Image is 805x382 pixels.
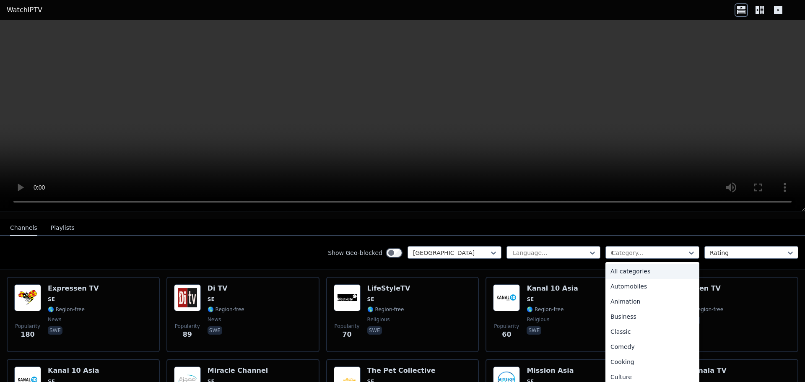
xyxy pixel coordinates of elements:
h6: Mission Asia [527,366,574,375]
span: SE [367,296,374,303]
img: LifeStyleTV [334,284,361,311]
div: Classic [605,324,699,339]
span: Popularity [335,323,360,330]
div: All categories [605,264,699,279]
div: Animation [605,294,699,309]
button: Playlists [51,220,75,236]
div: Cooking [605,354,699,369]
span: religious [367,316,390,323]
span: news [48,316,61,323]
p: swe [208,326,222,335]
button: Channels [10,220,37,236]
p: swe [48,326,62,335]
span: 70 [342,330,351,340]
img: Di TV [174,284,201,311]
div: Business [605,309,699,324]
div: Comedy [605,339,699,354]
span: 180 [21,330,34,340]
span: SE [527,296,534,303]
div: Automobiles [605,279,699,294]
label: Show Geo-blocked [328,249,382,257]
span: 🌎 Region-free [527,306,563,313]
p: swe [367,326,382,335]
span: Popularity [494,323,519,330]
span: 89 [183,330,192,340]
h6: Aryen TV [686,284,723,293]
img: Expressen TV [14,284,41,311]
span: 🌎 Region-free [367,306,404,313]
p: swe [527,326,541,335]
h6: Expressen TV [48,284,99,293]
h6: Di TV [208,284,244,293]
span: 🌎 Region-free [208,306,244,313]
a: WatchIPTV [7,5,42,15]
span: news [208,316,221,323]
span: 🌎 Region-free [48,306,85,313]
span: 60 [502,330,511,340]
span: Popularity [15,323,40,330]
h6: Miracle Channel [208,366,268,375]
h6: LifeStyleTV [367,284,410,293]
span: SE [48,296,55,303]
span: religious [527,316,549,323]
h6: Kanal 10 Asia [527,284,578,293]
span: 🌎 Region-free [686,306,723,313]
h6: Komala TV [686,366,727,375]
span: Popularity [175,323,200,330]
span: SE [208,296,215,303]
img: Kanal 10 Asia [493,284,520,311]
h6: Kanal 10 Asia [48,366,99,375]
h6: The Pet Collective [367,366,436,375]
